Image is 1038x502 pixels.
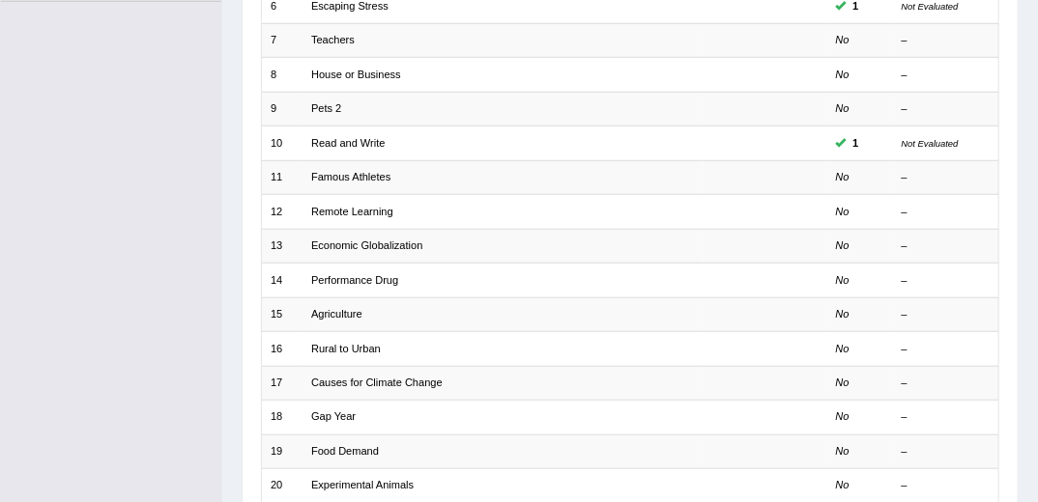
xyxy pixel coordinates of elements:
[836,171,850,182] em: No
[311,343,381,354] a: Rural to Urban
[311,206,393,217] a: Remote Learning
[311,274,398,286] a: Performance Drug
[261,23,303,57] td: 7
[311,137,386,149] a: Read and Write
[261,58,303,92] td: 8
[902,478,990,493] div: –
[311,308,362,320] a: Agriculture
[311,376,443,388] a: Causes for Climate Change
[836,34,850,45] em: No
[847,135,865,153] span: You can still take this question
[261,195,303,229] td: 12
[902,342,990,357] div: –
[836,445,850,457] em: No
[261,366,303,400] td: 17
[261,160,303,194] td: 11
[902,170,990,185] div: –
[836,69,850,80] em: No
[902,205,990,220] div: –
[311,102,341,114] a: Pets 2
[902,409,990,425] div: –
[902,307,990,322] div: –
[261,126,303,160] td: 10
[311,69,401,80] a: House or Business
[836,239,850,251] em: No
[311,239,422,251] a: Economic Globalization
[261,264,303,297] td: 14
[836,274,850,286] em: No
[836,376,850,388] em: No
[836,410,850,422] em: No
[836,343,850,354] em: No
[311,34,355,45] a: Teachers
[261,401,303,434] td: 18
[311,445,379,457] a: Food Demand
[902,376,990,391] div: –
[836,206,850,217] em: No
[311,479,414,490] a: Experimental Animals
[902,101,990,117] div: –
[311,171,390,182] a: Famous Athletes
[261,92,303,125] td: 9
[902,33,990,48] div: –
[261,434,303,468] td: 19
[902,273,990,289] div: –
[261,297,303,331] td: 15
[836,479,850,490] em: No
[836,102,850,114] em: No
[311,410,356,422] a: Gap Year
[902,444,990,460] div: –
[902,238,990,254] div: –
[261,229,303,263] td: 13
[836,308,850,320] em: No
[902,68,990,83] div: –
[902,1,959,12] small: Not Evaluated
[261,332,303,366] td: 16
[902,138,959,149] small: Not Evaluated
